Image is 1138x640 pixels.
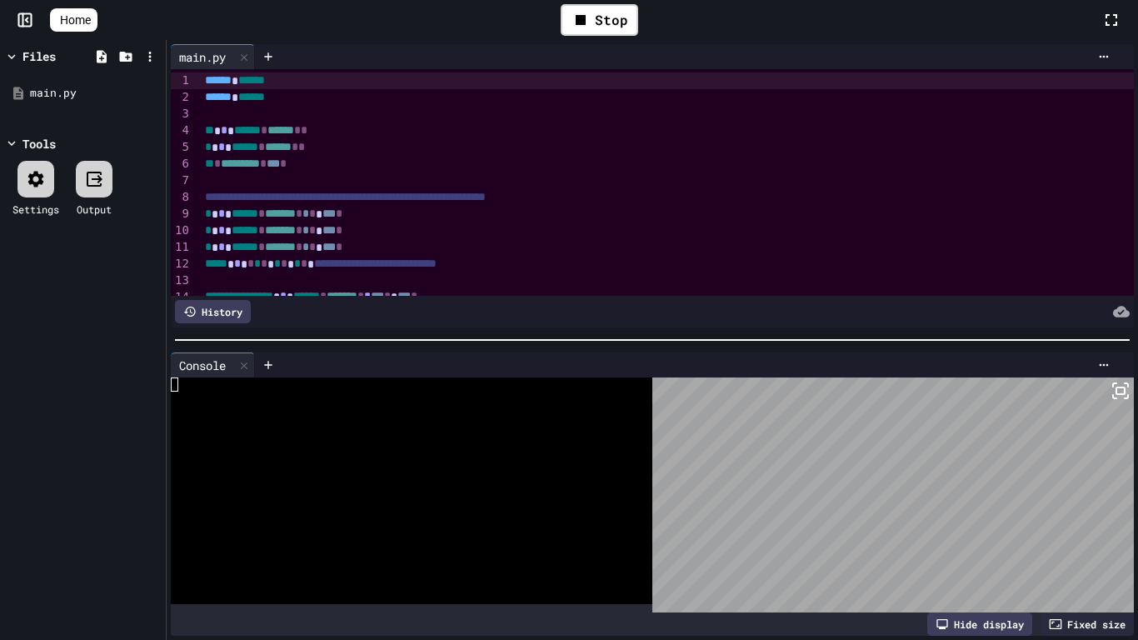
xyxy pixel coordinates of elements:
div: 7 [171,172,192,189]
div: Hide display [927,612,1032,636]
div: 9 [171,206,192,222]
div: main.py [171,48,234,66]
div: 3 [171,106,192,122]
div: 11 [171,239,192,256]
div: 14 [171,289,192,306]
div: 5 [171,139,192,156]
div: 8 [171,189,192,206]
div: Settings [12,202,59,217]
div: Output [77,202,112,217]
div: 10 [171,222,192,239]
div: 13 [171,272,192,289]
a: Home [50,8,97,32]
div: Fixed size [1041,612,1134,636]
div: Files [22,47,56,65]
div: History [175,300,251,323]
div: main.py [171,44,255,69]
div: 12 [171,256,192,272]
div: 4 [171,122,192,139]
div: 1 [171,72,192,89]
span: Home [60,12,91,28]
div: Console [171,357,234,374]
div: Stop [561,4,638,36]
div: 2 [171,89,192,106]
div: Tools [22,135,56,152]
div: Console [171,352,255,377]
div: 6 [171,156,192,172]
div: main.py [30,85,160,102]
